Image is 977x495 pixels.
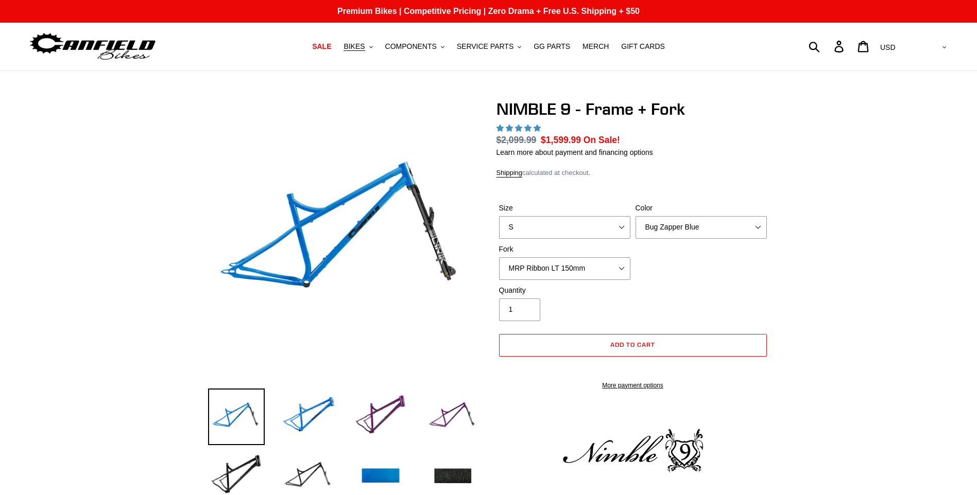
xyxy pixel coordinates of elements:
img: Canfield Bikes [28,30,157,63]
input: Search [814,35,841,58]
img: Load image into Gallery viewer, NIMBLE 9 - Frame + Fork [352,388,409,445]
img: NIMBLE 9 - Frame + Fork [210,101,479,370]
img: Load image into Gallery viewer, NIMBLE 9 - Frame + Fork [280,388,337,445]
button: Add to cart [499,334,767,357]
img: Load image into Gallery viewer, NIMBLE 9 - Frame + Fork [208,388,265,445]
button: COMPONENTS [380,40,450,54]
a: Shipping [496,169,523,178]
s: $2,099.99 [496,135,537,145]
span: MERCH [582,42,609,51]
label: Color [636,203,767,214]
span: COMPONENTS [385,42,437,51]
div: calculated at checkout. [496,168,769,178]
a: GG PARTS [528,40,575,54]
span: GIFT CARDS [621,42,665,51]
label: Fork [499,244,630,255]
a: More payment options [499,381,767,390]
a: MERCH [577,40,614,54]
a: SALE [307,40,336,54]
span: $1,599.99 [541,135,581,145]
label: Size [499,203,630,214]
button: BIKES [338,40,378,54]
h1: NIMBLE 9 - Frame + Fork [496,99,769,119]
span: SERVICE PARTS [457,42,513,51]
button: SERVICE PARTS [452,40,526,54]
span: SALE [312,42,331,51]
span: BIKES [344,42,365,51]
span: GG PARTS [534,42,570,51]
a: GIFT CARDS [616,40,670,54]
img: Load image into Gallery viewer, NIMBLE 9 - Frame + Fork [424,388,481,445]
label: Quantity [499,285,630,296]
span: Add to cart [610,341,655,348]
a: Learn more about payment and financing options [496,148,653,156]
span: On Sale! [584,133,620,147]
span: 4.88 stars [496,124,543,132]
